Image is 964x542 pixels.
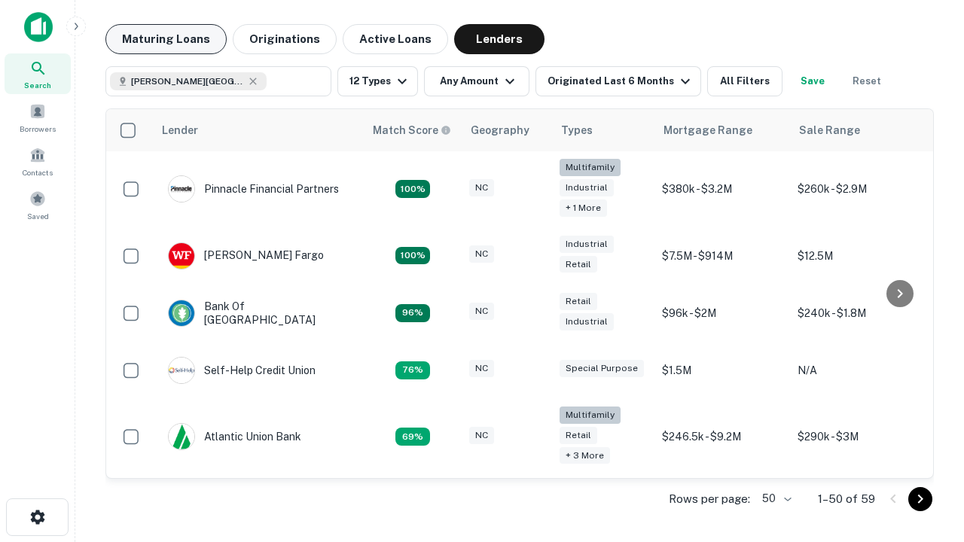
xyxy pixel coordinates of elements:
div: Lender [162,121,198,139]
th: Geography [462,109,552,151]
h6: Match Score [373,122,448,139]
button: All Filters [707,66,782,96]
img: picture [169,300,194,326]
td: $96k - $2M [654,285,790,342]
div: Atlantic Union Bank [168,423,301,450]
iframe: Chat Widget [889,422,964,494]
span: Contacts [23,166,53,178]
a: Search [5,53,71,94]
div: Mortgage Range [664,121,752,139]
td: $240k - $1.8M [790,285,926,342]
div: Matching Properties: 11, hasApolloMatch: undefined [395,361,430,379]
span: Borrowers [20,123,56,135]
td: N/A [790,342,926,399]
button: Active Loans [343,24,448,54]
div: Bank Of [GEOGRAPHIC_DATA] [168,300,349,327]
img: picture [169,243,194,269]
div: NC [469,360,494,377]
td: $380k - $3.2M [654,151,790,227]
div: Retail [560,293,597,310]
div: Industrial [560,179,614,196]
div: Sale Range [799,121,860,139]
div: NC [469,303,494,320]
span: Saved [27,210,49,222]
p: 1–50 of 59 [818,490,875,508]
th: Sale Range [790,109,926,151]
div: Matching Properties: 15, hasApolloMatch: undefined [395,247,430,265]
button: Originated Last 6 Months [535,66,701,96]
span: Search [24,79,51,91]
td: $7.5M - $914M [654,227,790,285]
div: Industrial [560,236,614,253]
div: Retail [560,256,597,273]
button: Go to next page [908,487,932,511]
td: $1.5M [654,342,790,399]
img: picture [169,358,194,383]
a: Borrowers [5,97,71,138]
div: Industrial [560,313,614,330]
div: NC [469,427,494,444]
div: Special Purpose [560,360,644,377]
div: Multifamily [560,406,621,424]
div: Originated Last 6 Months [548,72,694,90]
div: Matching Properties: 14, hasApolloMatch: undefined [395,304,430,322]
div: Pinnacle Financial Partners [168,175,339,202]
img: picture [169,176,194,202]
th: Capitalize uses an advanced AI algorithm to match your search with the best lender. The match sco... [364,109,462,151]
td: $246.5k - $9.2M [654,399,790,475]
a: Saved [5,184,71,225]
div: Geography [471,121,529,139]
th: Mortgage Range [654,109,790,151]
button: Maturing Loans [105,24,227,54]
p: Rows per page: [669,490,750,508]
th: Lender [153,109,364,151]
div: Capitalize uses an advanced AI algorithm to match your search with the best lender. The match sco... [373,122,451,139]
td: $290k - $3M [790,399,926,475]
div: + 3 more [560,447,610,464]
div: Matching Properties: 26, hasApolloMatch: undefined [395,180,430,198]
div: Retail [560,427,597,444]
span: [PERSON_NAME][GEOGRAPHIC_DATA], [GEOGRAPHIC_DATA] [131,75,244,88]
th: Types [552,109,654,151]
div: NC [469,179,494,196]
button: 12 Types [337,66,418,96]
div: NC [469,245,494,263]
div: Matching Properties: 10, hasApolloMatch: undefined [395,428,430,446]
img: capitalize-icon.png [24,12,53,42]
td: $12.5M [790,227,926,285]
div: 50 [756,488,794,510]
button: Lenders [454,24,545,54]
a: Contacts [5,141,71,181]
div: + 1 more [560,199,607,217]
img: picture [169,424,194,449]
button: Reset [843,66,891,96]
div: Self-help Credit Union [168,357,316,384]
button: Any Amount [424,66,529,96]
div: [PERSON_NAME] Fargo [168,242,324,269]
div: Types [561,121,593,139]
td: $260k - $2.9M [790,151,926,227]
div: Multifamily [560,159,621,176]
button: Originations [233,24,337,54]
button: Save your search to get updates of matches that match your search criteria. [789,66,837,96]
